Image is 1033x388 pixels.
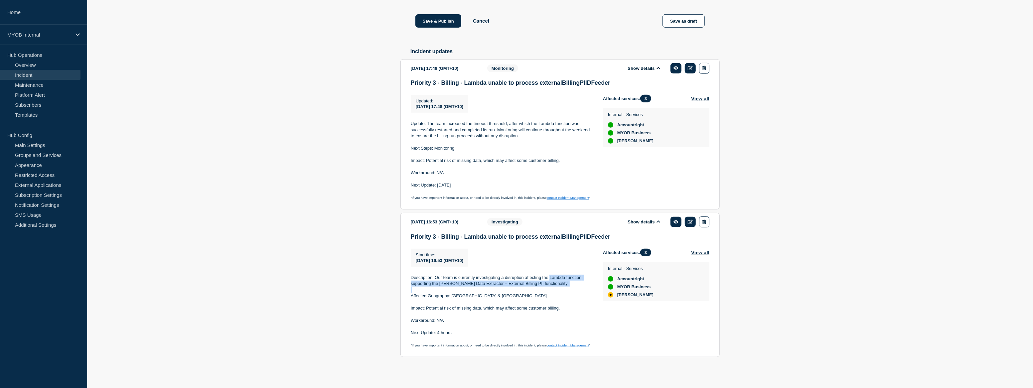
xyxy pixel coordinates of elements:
[415,14,461,28] button: Save & Publish
[411,233,709,240] h3: Priority 3 - Billing - Lambda unable to process externalBillingPIIDFeeder
[411,275,592,287] p: Description: Our team is currently investigating a disruption affecting the Lambda function suppo...
[411,158,592,164] p: Impact: Potential risk of missing data, which may affect some customer billing.
[473,18,489,24] button: Cancel
[608,266,654,271] p: Internal - Services
[608,130,613,136] div: up
[411,305,592,311] p: Impact: Potential risk of missing data, which may affect some customer billing.
[411,318,592,323] p: Workaround: N/A
[416,104,463,109] span: [DATE] 17:48 (GMT+10)
[547,343,589,347] a: contact Incident Management
[411,182,592,188] p: Next Update: [DATE]
[617,276,644,282] span: Accountright
[411,63,477,74] div: [DATE] 17:48 (GMT+10)
[411,216,477,227] div: [DATE] 16:53 (GMT+10)
[411,293,592,299] p: Affected Geography: [GEOGRAPHIC_DATA] & [GEOGRAPHIC_DATA]
[589,343,590,347] span: "
[411,170,592,176] p: Workaround: N/A
[411,196,547,199] span: "If you have important information about, or need to be directly involved in, this incident, please
[691,95,709,102] button: View all
[603,249,655,256] span: Affected services:
[416,252,463,257] p: Start time :
[608,276,613,282] div: up
[416,258,463,263] span: [DATE] 16:53 (GMT+10)
[411,79,709,86] h3: Priority 3 - Billing - Lambda unable to process externalBillingPIIDFeeder
[411,330,592,336] p: Next Update: 4 hours
[410,49,720,55] h2: Incident updates
[589,196,590,199] span: "
[547,196,589,199] a: contact Incident Management
[626,219,662,225] button: Show details
[608,284,613,290] div: up
[608,122,613,128] div: up
[411,343,547,347] span: "If you have important information about, or need to be directly involved in, this incident, please
[411,145,592,151] p: Next Steps: Monitoring
[487,65,518,72] span: Monitoring
[617,292,654,298] span: [PERSON_NAME]
[617,138,654,144] span: [PERSON_NAME]
[411,121,592,139] p: Update: The team increased the timeout threshold, after which the Lambda function was successfull...
[640,95,651,102] span: 3
[608,112,654,117] p: Internal - Services
[608,138,613,144] div: up
[608,292,613,298] div: affected
[416,98,463,103] p: Updated :
[626,65,662,71] button: Show details
[7,32,71,38] p: MYOB Internal
[487,218,522,226] span: Investigating
[603,95,655,102] span: Affected services:
[691,249,709,256] button: View all
[617,284,651,290] span: MYOB Business
[640,249,651,256] span: 3
[617,122,644,128] span: Accountright
[663,14,705,28] button: Save as draft
[617,130,651,136] span: MYOB Business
